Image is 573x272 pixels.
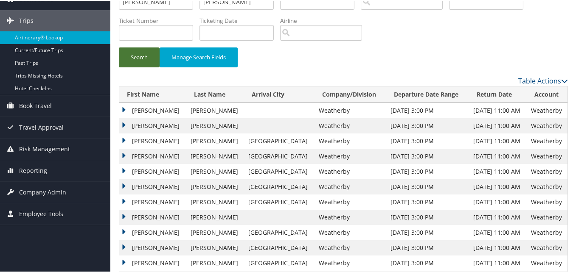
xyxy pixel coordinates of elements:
td: [DATE] 3:00 PM [386,255,469,270]
td: Weatherby [527,255,567,270]
td: [PERSON_NAME] [119,102,186,117]
td: [DATE] 11:00 AM [469,255,527,270]
td: Weatherby [527,102,567,117]
td: [PERSON_NAME] [119,148,186,163]
span: Risk Management [19,138,70,159]
td: [PERSON_NAME] [186,102,244,117]
td: Weatherby [527,178,567,194]
label: Ticket Number [119,16,199,24]
td: [PERSON_NAME] [186,178,244,194]
span: Book Travel [19,94,52,116]
td: [PERSON_NAME] [119,224,186,239]
td: [PERSON_NAME] [186,239,244,255]
th: Arrival City: activate to sort column ascending [244,86,315,102]
span: Travel Approval [19,116,64,137]
td: [PERSON_NAME] [186,224,244,239]
span: Company Admin [19,181,66,202]
td: [PERSON_NAME] [186,163,244,178]
td: [DATE] 3:00 PM [386,117,469,133]
td: [DATE] 11:00 AM [469,209,527,224]
td: [PERSON_NAME] [186,255,244,270]
th: Last Name: activate to sort column ascending [186,86,244,102]
td: [DATE] 3:00 PM [386,163,469,178]
th: Return Date: activate to sort column ascending [469,86,527,102]
td: [DATE] 11:00 AM [469,133,527,148]
td: [DATE] 11:00 AM [469,163,527,178]
td: [DATE] 11:00 AM [469,239,527,255]
td: [GEOGRAPHIC_DATA] [244,194,315,209]
td: [DATE] 3:00 PM [386,133,469,148]
td: [DATE] 11:00 AM [469,178,527,194]
td: [GEOGRAPHIC_DATA] [244,148,315,163]
span: Trips [19,9,34,31]
td: [GEOGRAPHIC_DATA] [244,178,315,194]
td: [PERSON_NAME] [186,194,244,209]
span: Employee Tools [19,203,63,224]
td: [DATE] 11:00 AM [469,117,527,133]
td: [PERSON_NAME] [119,163,186,178]
span: Reporting [19,159,47,180]
td: Weatherby [527,117,567,133]
th: Company/Division [315,86,386,102]
td: [PERSON_NAME] [119,133,186,148]
td: Weatherby [527,148,567,163]
td: Weatherby [315,178,386,194]
td: [DATE] 3:00 PM [386,148,469,163]
td: Weatherby [315,209,386,224]
td: [DATE] 11:00 AM [469,224,527,239]
td: [PERSON_NAME] [119,239,186,255]
td: Weatherby [527,239,567,255]
td: [DATE] 3:00 PM [386,224,469,239]
td: Weatherby [315,255,386,270]
td: Weatherby [527,163,567,178]
td: Weatherby [315,133,386,148]
td: [PERSON_NAME] [119,117,186,133]
a: Table Actions [518,75,568,85]
td: Weatherby [315,194,386,209]
td: Weatherby [315,163,386,178]
td: Weatherby [527,209,567,224]
td: Weatherby [527,194,567,209]
td: [PERSON_NAME] [186,133,244,148]
td: [DATE] 3:00 PM [386,178,469,194]
td: [DATE] 11:00 AM [469,194,527,209]
td: [GEOGRAPHIC_DATA] [244,133,315,148]
td: [GEOGRAPHIC_DATA] [244,255,315,270]
button: Manage Search Fields [160,47,238,67]
th: Account: activate to sort column ascending [527,86,567,102]
td: [PERSON_NAME] [186,117,244,133]
th: First Name: activate to sort column ascending [119,86,186,102]
td: Weatherby [315,102,386,117]
td: [PERSON_NAME] [119,255,186,270]
td: [DATE] 3:00 PM [386,239,469,255]
td: [GEOGRAPHIC_DATA] [244,163,315,178]
td: [DATE] 3:00 PM [386,102,469,117]
td: [GEOGRAPHIC_DATA] [244,239,315,255]
td: [GEOGRAPHIC_DATA] [244,224,315,239]
td: [PERSON_NAME] [119,194,186,209]
label: Airline [280,16,368,24]
th: Departure Date Range: activate to sort column ascending [386,86,469,102]
td: Weatherby [527,133,567,148]
td: Weatherby [527,224,567,239]
td: Weatherby [315,148,386,163]
td: [PERSON_NAME] [186,209,244,224]
label: Ticketing Date [199,16,280,24]
td: [DATE] 11:00 AM [469,148,527,163]
td: [DATE] 3:00 PM [386,209,469,224]
td: Weatherby [315,224,386,239]
td: [DATE] 3:00 PM [386,194,469,209]
td: [PERSON_NAME] [119,209,186,224]
button: Search [119,47,160,67]
td: Weatherby [315,239,386,255]
td: [PERSON_NAME] [119,178,186,194]
td: Weatherby [315,117,386,133]
td: [DATE] 11:00 AM [469,102,527,117]
td: [PERSON_NAME] [186,148,244,163]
